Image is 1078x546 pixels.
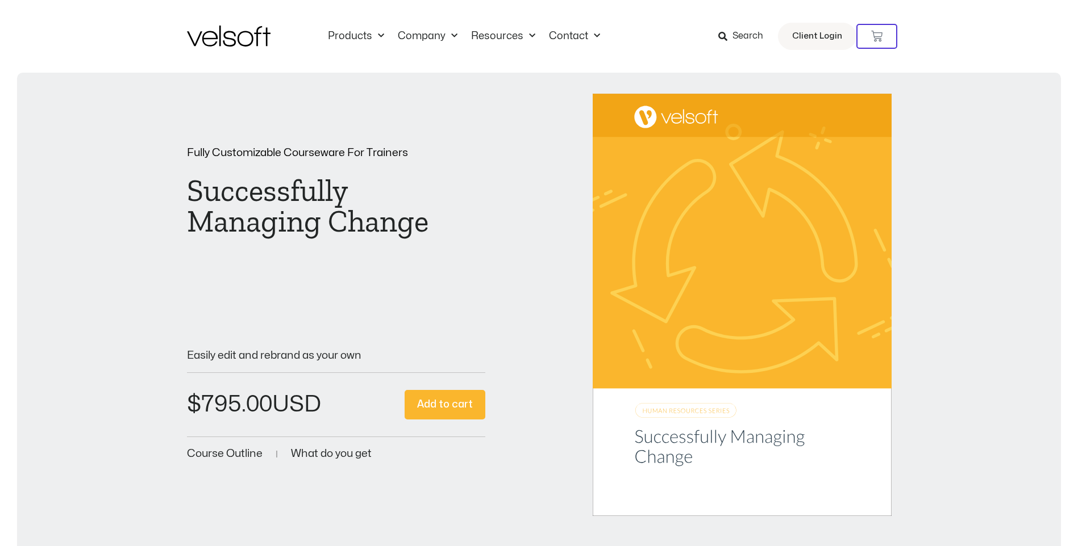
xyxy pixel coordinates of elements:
span: Search [732,29,763,44]
a: Client Login [778,23,856,50]
nav: Menu [321,30,607,43]
span: $ [187,393,201,415]
p: Easily edit and rebrand as your own [187,350,485,361]
span: Client Login [792,29,842,44]
img: Velsoft Training Materials [187,26,270,47]
a: Search [718,27,771,46]
img: Second Product Image [593,94,891,516]
button: Add to cart [405,390,485,420]
a: Course Outline [187,448,263,459]
a: CompanyMenu Toggle [391,30,464,43]
p: Fully Customizable Courseware For Trainers [187,148,485,158]
a: ProductsMenu Toggle [321,30,391,43]
h1: Successfully Managing Change [187,175,485,237]
a: ResourcesMenu Toggle [464,30,542,43]
a: ContactMenu Toggle [542,30,607,43]
a: What do you get [291,448,372,459]
bdi: 795.00 [187,393,272,415]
